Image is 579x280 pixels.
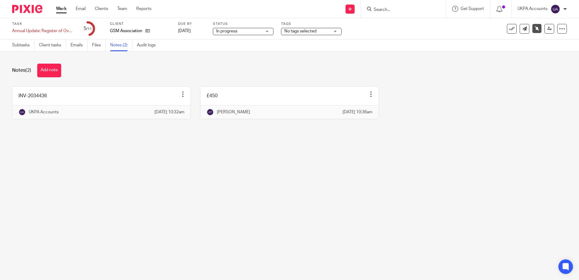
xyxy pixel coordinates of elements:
[12,28,73,34] div: Annual Update: Register of Overseas Entities
[56,6,67,12] a: Work
[12,22,73,26] label: Task
[29,109,59,115] p: UKPA Accounts
[12,67,31,74] h1: Notes
[207,108,214,116] img: svg%3E
[551,4,560,14] img: svg%3E
[12,39,35,51] a: Subtasks
[178,22,205,26] label: Due by
[154,109,184,115] p: [DATE] 10:32am
[86,27,92,31] small: /11
[281,22,342,26] label: Tags
[284,29,316,33] span: No tags selected
[213,22,273,26] label: Status
[84,25,92,32] div: 5
[12,5,42,13] img: Pixie
[76,6,86,12] a: Email
[137,39,160,51] a: Audit logs
[110,22,170,26] label: Client
[373,7,428,13] input: Search
[110,39,132,51] a: Notes (2)
[25,68,31,73] span: (2)
[95,6,108,12] a: Clients
[136,6,151,12] a: Reports
[39,39,66,51] a: Client tasks
[217,109,250,115] p: [PERSON_NAME]
[117,6,127,12] a: Team
[461,7,484,11] span: Get Support
[342,109,372,115] p: [DATE] 10:36am
[216,29,237,33] span: In progress
[178,29,191,33] span: [DATE]
[518,6,548,12] p: UKPA Accounts
[37,64,61,77] button: Add note
[71,39,88,51] a: Emails
[110,28,142,34] p: GSM Association
[92,39,106,51] a: Files
[18,108,26,116] img: svg%3E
